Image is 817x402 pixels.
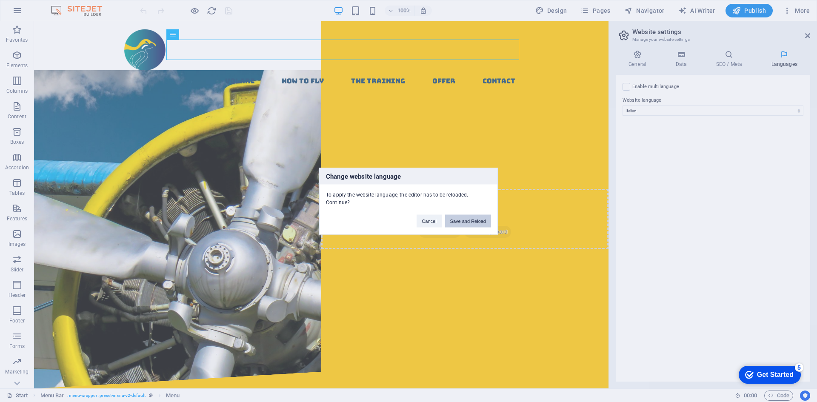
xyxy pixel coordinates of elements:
[320,184,497,206] div: To apply the website language, the editor has to be reloaded. Continue?
[7,4,69,22] div: Get Started 5 items remaining, 0% complete
[445,214,491,227] button: Save and Reload
[320,168,497,184] h3: Change website language
[417,214,441,227] button: Cancel
[63,2,71,10] div: 5
[25,9,62,17] div: Get Started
